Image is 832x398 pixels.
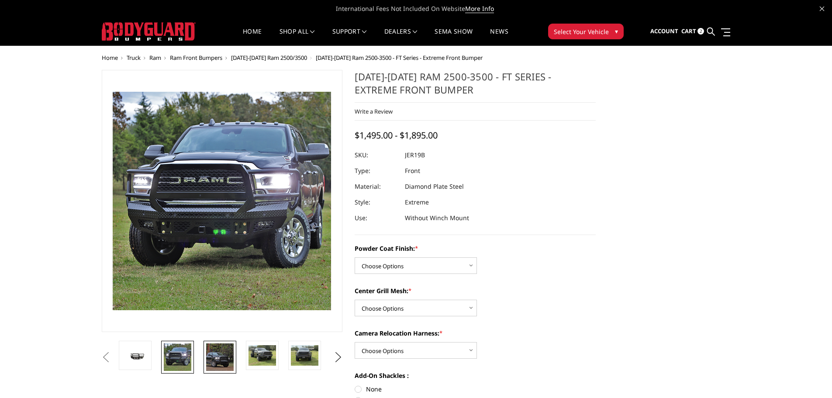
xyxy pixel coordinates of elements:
a: News [490,28,508,45]
span: Account [650,27,678,35]
dt: Style: [355,194,398,210]
dd: Front [405,163,420,179]
a: Ram [149,54,161,62]
h1: [DATE]-[DATE] Ram 2500-3500 - FT Series - Extreme Front Bumper [355,70,596,103]
dd: JER19B [405,147,425,163]
span: Cart [681,27,696,35]
dt: SKU: [355,147,398,163]
a: Home [102,54,118,62]
a: Support [332,28,367,45]
dt: Type: [355,163,398,179]
label: None [355,384,596,394]
a: SEMA Show [435,28,473,45]
dd: Diamond Plate Steel [405,179,464,194]
dt: Material: [355,179,398,194]
button: Next [331,351,345,364]
dd: Without Winch Mount [405,210,469,226]
button: Previous [100,351,113,364]
a: Cart 2 [681,20,704,43]
img: 2019-2026 Ram 2500-3500 - FT Series - Extreme Front Bumper [164,343,191,371]
iframe: Chat Widget [788,356,832,398]
span: [DATE]-[DATE] Ram 2500-3500 - FT Series - Extreme Front Bumper [316,54,483,62]
img: BODYGUARD BUMPERS [102,22,196,41]
img: 2019-2026 Ram 2500-3500 - FT Series - Extreme Front Bumper [206,343,234,371]
label: Center Grill Mesh: [355,286,596,295]
a: [DATE]-[DATE] Ram 2500/3500 [231,54,307,62]
label: Add-On Shackles : [355,371,596,380]
button: Select Your Vehicle [548,24,624,39]
span: $1,495.00 - $1,895.00 [355,129,438,141]
a: Write a Review [355,107,393,115]
a: Dealers [384,28,418,45]
a: Truck [127,54,141,62]
dt: Use: [355,210,398,226]
a: Account [650,20,678,43]
dd: Extreme [405,194,429,210]
span: Select Your Vehicle [554,27,609,36]
img: 2019-2026 Ram 2500-3500 - FT Series - Extreme Front Bumper [291,345,318,366]
span: ▾ [615,27,618,36]
a: More Info [465,4,494,13]
a: Home [243,28,262,45]
a: 2019-2026 Ram 2500-3500 - FT Series - Extreme Front Bumper [102,70,343,332]
a: Ram Front Bumpers [170,54,222,62]
label: Powder Coat Finish: [355,244,596,253]
img: 2019-2026 Ram 2500-3500 - FT Series - Extreme Front Bumper [249,345,276,366]
label: Camera Relocation Harness: [355,329,596,338]
a: shop all [280,28,315,45]
span: 2 [697,28,704,35]
img: 2019-2026 Ram 2500-3500 - FT Series - Extreme Front Bumper [121,349,149,362]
